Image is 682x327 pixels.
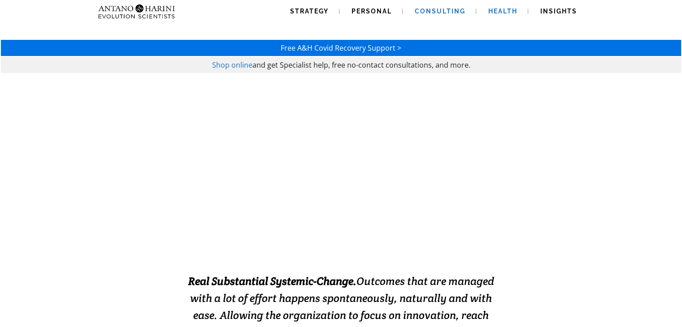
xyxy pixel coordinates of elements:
span: Consulting [415,8,465,15]
span: and get Specialist help, free no-contact consultations, and more. [252,60,470,70]
a: Shop online [212,60,252,70]
span: Personal [352,8,392,15]
span: Strategy [290,8,329,15]
span: Insights [540,8,577,15]
strong: Real Substantial Systemic-Change. [188,274,356,288]
strong: EXCELLENCE INSTALLATION. ENABLED. [161,218,521,240]
a: Free A&H Covid Recovery Support > [281,43,401,53]
span: Health [488,8,517,15]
